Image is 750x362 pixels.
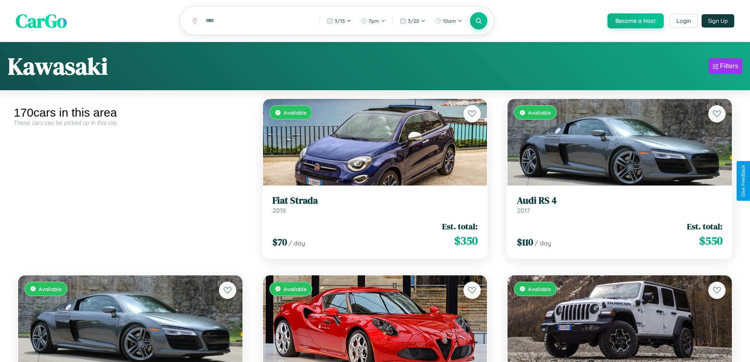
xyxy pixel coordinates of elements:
span: Est. total: [442,221,478,232]
span: 2018 [272,206,286,214]
span: Available [283,286,307,292]
button: Filters [709,58,742,74]
span: 3 / 15 [335,18,345,24]
span: 3 / 20 [408,18,419,24]
button: Login [670,14,698,28]
h3: Audi RS 4 [517,195,722,206]
span: $ 70 [272,236,287,249]
button: 10am [431,15,466,27]
span: $ 350 [454,233,478,249]
span: 2017 [517,206,530,214]
span: CarGo [16,8,67,34]
span: / day [535,239,551,247]
button: 3/20 [396,15,430,27]
span: $ 550 [699,233,722,249]
button: 3/15 [323,15,355,27]
button: Become a Host [607,13,664,28]
a: Fiat Strada2018 [272,195,478,214]
span: / day [289,239,305,247]
span: 10am [443,18,456,24]
h3: Fiat Strada [272,195,478,206]
div: Filters [720,62,738,70]
span: Available [528,109,551,116]
div: Give Feedback [741,165,746,197]
div: 170 cars in this area [14,106,247,119]
button: 7pm [357,15,389,27]
span: Available [528,286,551,292]
span: Available [283,109,307,116]
div: These cars can be picked up in this city. [14,119,247,126]
span: Est. total: [687,221,722,232]
span: $ 110 [517,236,533,249]
h1: Kawasaki [8,50,108,82]
a: Audi RS 42017 [517,195,722,214]
button: Sign Up [702,14,734,28]
span: 7pm [369,18,379,24]
span: Available [39,286,62,292]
